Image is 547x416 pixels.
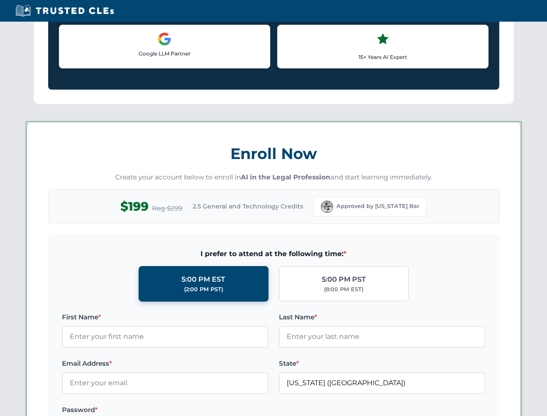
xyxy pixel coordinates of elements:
p: Google LLM Partner [66,49,263,58]
div: (8:00 PM EST) [324,285,363,294]
label: Last Name [279,312,486,322]
div: 5:00 PM EST [181,274,225,285]
img: Florida Bar [321,201,333,213]
label: State [279,358,486,369]
div: (2:00 PM PST) [184,285,223,294]
img: Google [158,32,172,46]
input: Enter your first name [62,326,269,348]
input: Florida (FL) [279,372,486,394]
span: Approved by [US_STATE] Bar [337,202,419,211]
p: Create your account below to enroll in and start learning immediately. [48,172,499,182]
label: Password [62,405,269,415]
label: Email Address [62,358,269,369]
input: Enter your email [62,372,269,394]
div: 5:00 PM PST [322,274,366,285]
span: $199 [120,197,149,216]
img: Trusted CLEs [13,4,117,17]
strong: AI in the Legal Profession [241,173,330,181]
label: First Name [62,312,269,322]
span: Reg $299 [152,203,182,214]
input: Enter your last name [279,326,486,348]
span: 2.5 General and Technology Credits [193,201,303,211]
p: 15+ Years AI Expert [285,53,481,61]
h3: Enroll Now [48,140,499,167]
span: I prefer to attend at the following time: [62,248,486,260]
